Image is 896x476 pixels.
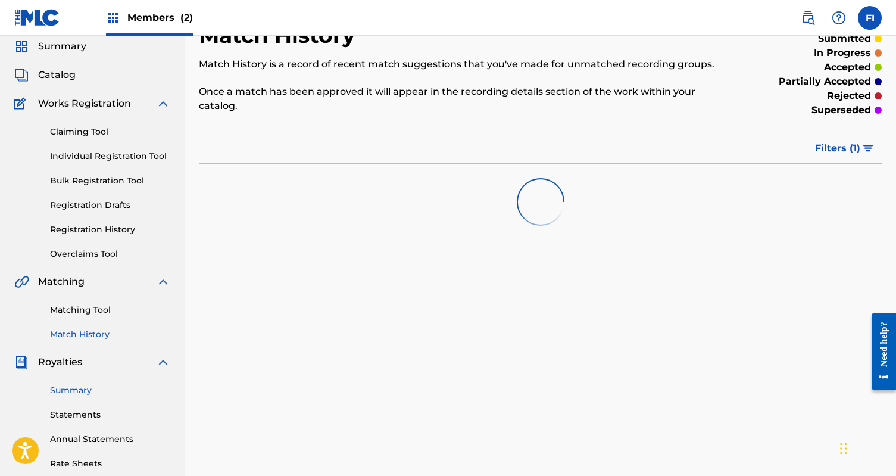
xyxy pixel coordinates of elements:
[50,384,170,397] a: Summary
[127,11,193,24] span: Members
[38,39,86,54] span: Summary
[50,175,170,187] a: Bulk Registration Tool
[38,68,76,82] span: Catalog
[38,97,131,111] span: Works Registration
[863,304,896,400] iframe: Resource Center
[14,68,29,82] img: Catalog
[50,433,170,446] a: Annual Statements
[50,199,170,211] a: Registration Drafts
[180,12,193,23] span: (2)
[50,150,170,163] a: Individual Registration Tool
[50,248,170,260] a: Overclaims Tool
[840,431,847,466] div: Drag
[199,57,725,71] p: Match History is a record of recent match suggestions that you've made for unmatched recording gr...
[14,9,60,26] img: MLC Logo
[38,355,82,369] span: Royalties
[50,126,170,138] a: Claiming Tool
[827,6,851,30] div: Help
[863,145,873,152] img: filter
[832,11,846,25] img: help
[510,172,570,232] img: preloader
[50,223,170,236] a: Registration History
[858,6,882,30] div: User Menu
[50,458,170,470] a: Rate Sheets
[106,11,120,25] img: Top Rightsholders
[156,355,170,369] img: expand
[14,39,86,54] a: SummarySummary
[818,32,871,46] p: submitted
[14,39,29,54] img: Summary
[14,355,29,369] img: Royalties
[50,328,170,341] a: Match History
[199,85,725,113] p: Once a match has been approved it will appear in the recording details section of the work within...
[14,97,30,111] img: Works Registration
[50,409,170,421] a: Statements
[814,46,871,60] p: in progress
[836,419,896,476] iframe: Chat Widget
[815,141,860,155] span: Filters ( 1 )
[824,60,871,74] p: accepted
[38,275,85,289] span: Matching
[827,89,871,103] p: rejected
[779,74,871,89] p: partially accepted
[14,68,76,82] a: CatalogCatalog
[796,6,820,30] a: Public Search
[156,97,170,111] img: expand
[811,103,871,117] p: superseded
[808,133,882,163] button: Filters (1)
[156,275,170,289] img: expand
[801,11,815,25] img: search
[14,275,29,289] img: Matching
[50,304,170,316] a: Matching Tool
